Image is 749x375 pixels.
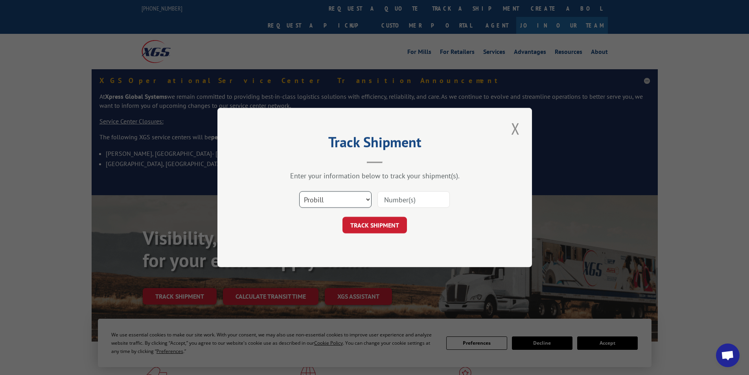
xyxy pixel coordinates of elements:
[377,191,450,208] input: Number(s)
[257,171,493,180] div: Enter your information below to track your shipment(s).
[342,217,407,233] button: TRACK SHIPMENT
[257,137,493,151] h2: Track Shipment
[509,118,522,139] button: Close modal
[716,344,740,367] a: Open chat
